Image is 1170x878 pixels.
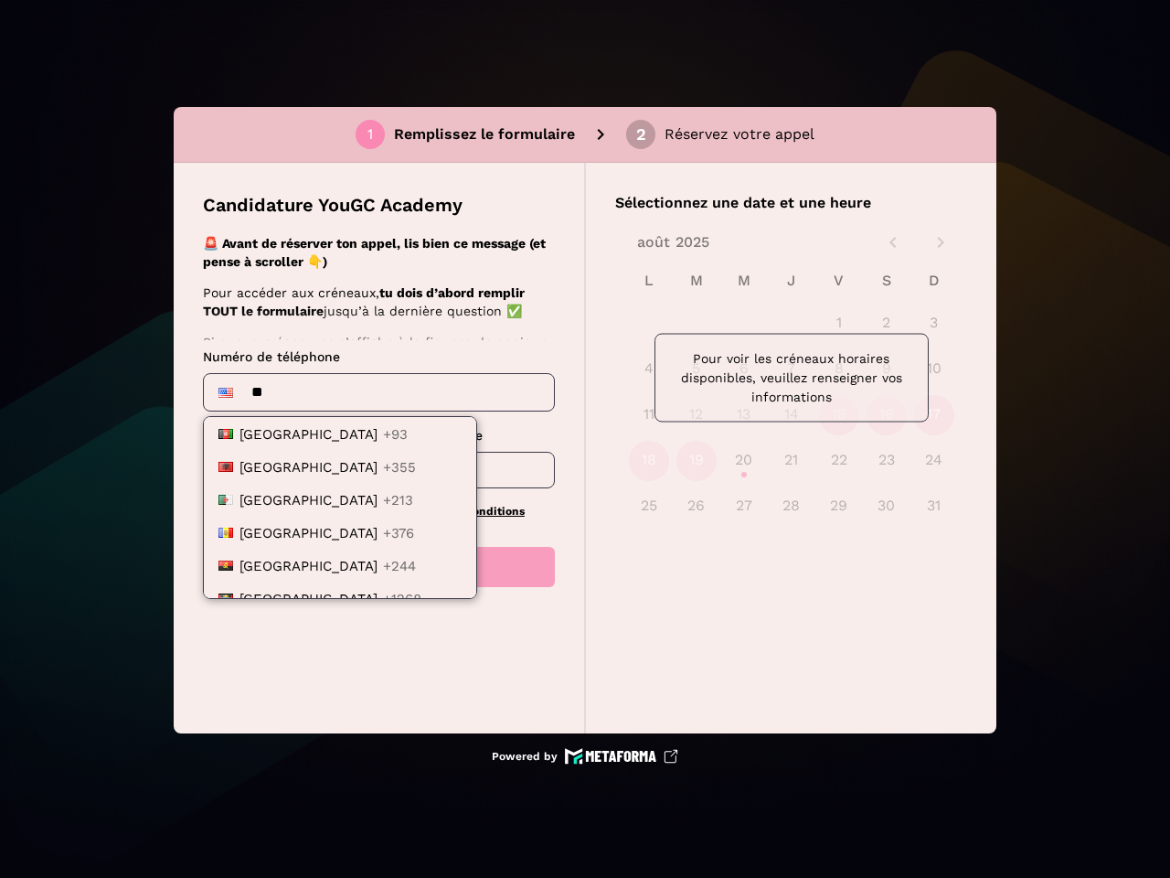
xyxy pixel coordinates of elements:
strong: tu dois d’abord remplir TOUT le formulaire [203,285,525,318]
p: Powered by [492,749,558,764]
div: United States: + 1 [207,378,244,407]
span: [GEOGRAPHIC_DATA] [239,492,378,509]
span: Numéro de téléphone [203,349,340,364]
p: Sélectionnez une date et une heure [615,192,967,214]
span: +1268 [383,591,421,607]
strong: 🚨 Avant de réserver ton appel, lis bien ce message (et pense à scroller 👇) [203,236,546,269]
span: [GEOGRAPHIC_DATA] [239,558,378,574]
span: +376 [383,525,414,541]
p: Réservez votre appel [665,123,814,145]
p: Pour voir les créneaux horaires disponibles, veuillez renseigner vos informations [670,348,913,406]
p: Candidature YouGC Academy [203,192,463,218]
span: +93 [383,426,408,443]
div: 2 [636,126,646,143]
p: Si aucun créneau ne s’affiche à la fin, pas de panique : [203,333,549,369]
span: [GEOGRAPHIC_DATA] [239,525,378,541]
span: +355 [383,459,416,476]
p: Remplissez le formulaire [394,123,575,145]
span: [GEOGRAPHIC_DATA] [239,426,378,443]
span: [GEOGRAPHIC_DATA] [239,591,378,607]
span: +213 [383,492,413,509]
p: Pour accéder aux créneaux, jusqu’à la dernière question ✅ [203,284,549,320]
div: 1 [367,126,373,143]
a: Powered by [492,748,678,765]
span: +244 [383,558,416,574]
span: [GEOGRAPHIC_DATA] [239,459,378,476]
